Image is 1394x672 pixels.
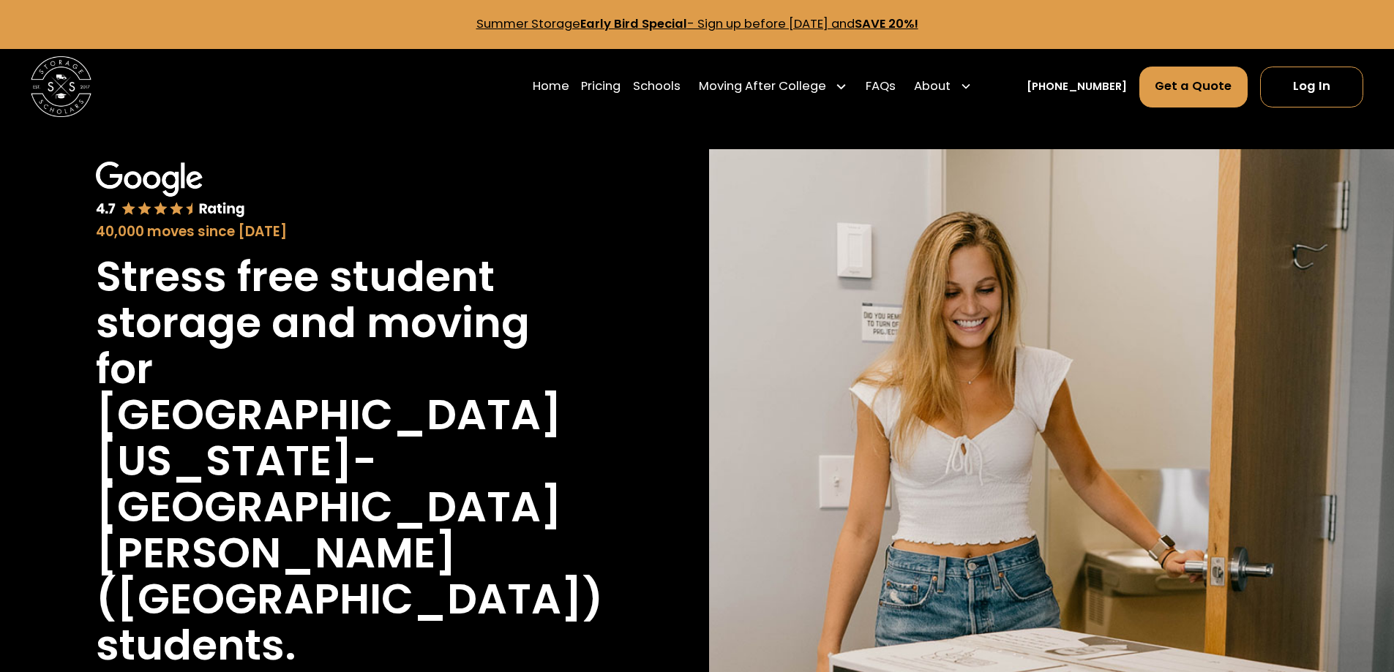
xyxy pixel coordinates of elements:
[866,65,896,107] a: FAQs
[693,65,854,107] div: Moving After College
[96,254,589,392] h1: Stress free student storage and moving for
[96,622,296,668] h1: students.
[1027,79,1127,95] a: [PHONE_NUMBER]
[908,65,978,107] div: About
[855,15,918,32] strong: SAVE 20%!
[581,65,621,107] a: Pricing
[1139,67,1248,107] a: Get a Quote
[533,65,569,107] a: Home
[580,15,687,32] strong: Early Bird Special
[31,56,91,117] a: home
[96,222,589,242] div: 40,000 moves since [DATE]
[476,15,918,32] a: Summer StorageEarly Bird Special- Sign up before [DATE] andSAVE 20%!
[96,392,603,622] h1: [GEOGRAPHIC_DATA][US_STATE]-[GEOGRAPHIC_DATA][PERSON_NAME] ([GEOGRAPHIC_DATA])
[914,78,951,96] div: About
[699,78,826,96] div: Moving After College
[1260,67,1363,107] a: Log In
[31,56,91,117] img: Storage Scholars main logo
[633,65,681,107] a: Schools
[96,162,245,219] img: Google 4.7 star rating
